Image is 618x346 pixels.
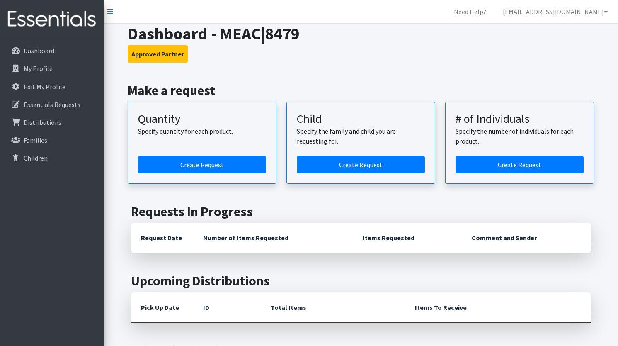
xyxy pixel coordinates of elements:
[405,292,591,323] th: Items To Receive
[24,64,53,73] p: My Profile
[3,96,100,113] a: Essentials Requests
[128,83,594,98] h2: Make a request
[131,292,193,323] th: Pick Up Date
[128,24,594,44] h1: Dashboard - MEAC|8479
[456,126,584,146] p: Specify the number of individuals for each product.
[261,292,405,323] th: Total Items
[138,126,266,136] p: Specify quantity for each product.
[24,83,65,91] p: Edit My Profile
[131,223,193,253] th: Request Date
[128,45,188,63] button: Approved Partner
[193,292,261,323] th: ID
[3,60,100,77] a: My Profile
[353,223,462,253] th: Items Requested
[3,78,100,95] a: Edit My Profile
[297,126,425,146] p: Specify the family and child you are requesting for.
[3,150,100,166] a: Children
[456,112,584,126] h3: # of Individuals
[24,100,80,109] p: Essentials Requests
[138,112,266,126] h3: Quantity
[3,5,100,33] img: HumanEssentials
[456,156,584,173] a: Create a request by number of individuals
[462,223,591,253] th: Comment and Sender
[24,46,54,55] p: Dashboard
[3,114,100,131] a: Distributions
[193,223,353,253] th: Number of Items Requested
[24,154,48,162] p: Children
[447,3,493,20] a: Need Help?
[24,118,61,127] p: Distributions
[131,204,591,219] h2: Requests In Progress
[297,156,425,173] a: Create a request for a child or family
[3,132,100,149] a: Families
[3,42,100,59] a: Dashboard
[131,273,591,289] h2: Upcoming Distributions
[496,3,615,20] a: [EMAIL_ADDRESS][DOMAIN_NAME]
[138,156,266,173] a: Create a request by quantity
[24,136,47,144] p: Families
[297,112,425,126] h3: Child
